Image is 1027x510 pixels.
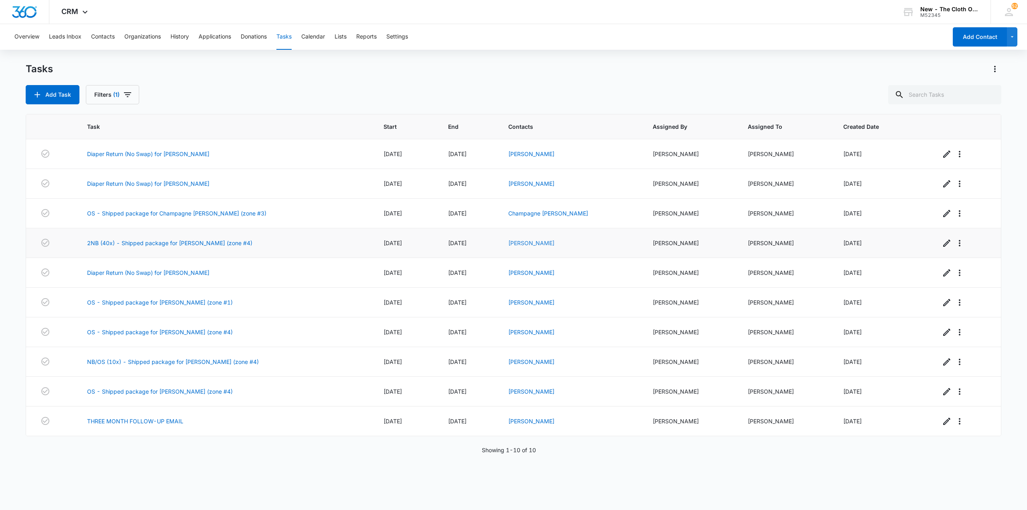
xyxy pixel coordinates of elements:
div: [PERSON_NAME] [653,387,729,396]
a: NB/OS (10x) - Shipped package for [PERSON_NAME] (zone #4) [87,358,259,366]
div: [PERSON_NAME] [653,298,729,307]
button: Actions [988,63,1001,75]
span: [DATE] [384,269,402,276]
div: [PERSON_NAME] [748,179,824,188]
button: Lists [335,24,347,50]
button: Donations [241,24,267,50]
span: [DATE] [448,180,467,187]
span: [DATE] [448,150,467,157]
a: OS - Shipped package for [PERSON_NAME] (zone #4) [87,328,233,336]
span: [DATE] [843,180,862,187]
button: Overview [14,24,39,50]
span: [DATE] [448,210,467,217]
p: Showing 1-10 of 10 [482,446,536,454]
div: [PERSON_NAME] [653,150,729,158]
a: 2NB (40x) - Shipped package for [PERSON_NAME] (zone #4) [87,239,252,247]
span: (1) [113,92,120,98]
span: CRM [61,7,78,16]
span: [DATE] [448,418,467,425]
span: [DATE] [843,299,862,306]
a: [PERSON_NAME] [508,180,554,187]
span: [DATE] [448,388,467,395]
a: Diaper Return (No Swap) for [PERSON_NAME] [87,150,209,158]
span: Start [384,122,417,131]
span: 52 [1011,3,1018,9]
span: Assigned To [748,122,812,131]
a: OS - Shipped package for Champagne [PERSON_NAME] (zone #3) [87,209,266,217]
a: Diaper Return (No Swap) for [PERSON_NAME] [87,179,209,188]
a: [PERSON_NAME] [508,299,554,306]
div: [PERSON_NAME] [653,209,729,217]
span: [DATE] [448,329,467,335]
input: Search Tasks [888,85,1001,104]
button: Add Task [26,85,79,104]
span: Created Date [843,122,909,131]
a: [PERSON_NAME] [508,269,554,276]
span: [DATE] [448,299,467,306]
button: Contacts [91,24,115,50]
span: End [448,122,477,131]
span: Task [87,122,353,131]
div: [PERSON_NAME] [748,298,824,307]
a: THREE MONTH FOLLOW-UP EMAIL [87,417,183,425]
button: History [170,24,189,50]
div: [PERSON_NAME] [748,209,824,217]
span: [DATE] [843,240,862,246]
span: [DATE] [843,329,862,335]
a: Diaper Return (No Swap) for [PERSON_NAME] [87,268,209,277]
a: OS - Shipped package for [PERSON_NAME] (zone #4) [87,387,233,396]
a: [PERSON_NAME] [508,150,554,157]
span: [DATE] [843,388,862,395]
span: [DATE] [843,150,862,157]
span: [DATE] [384,418,402,425]
span: [DATE] [448,269,467,276]
div: [PERSON_NAME] [748,387,824,396]
div: [PERSON_NAME] [653,268,729,277]
span: [DATE] [843,418,862,425]
div: notifications count [1011,3,1018,9]
span: [DATE] [384,150,402,157]
a: Champagne [PERSON_NAME] [508,210,588,217]
div: [PERSON_NAME] [748,328,824,336]
span: [DATE] [384,240,402,246]
button: Settings [386,24,408,50]
button: Organizations [124,24,161,50]
button: Filters(1) [86,85,139,104]
button: Calendar [301,24,325,50]
button: Reports [356,24,377,50]
div: [PERSON_NAME] [653,358,729,366]
div: [PERSON_NAME] [748,239,824,247]
div: [PERSON_NAME] [748,358,824,366]
button: Leads Inbox [49,24,81,50]
a: [PERSON_NAME] [508,240,554,246]
div: [PERSON_NAME] [653,328,729,336]
div: [PERSON_NAME] [748,417,824,425]
span: Assigned By [653,122,717,131]
button: Add Contact [953,27,1007,47]
span: [DATE] [843,269,862,276]
span: [DATE] [384,329,402,335]
div: account id [920,12,979,18]
a: [PERSON_NAME] [508,418,554,425]
h1: Tasks [26,63,53,75]
a: OS - Shipped package for [PERSON_NAME] (zone #1) [87,298,233,307]
span: Contacts [508,122,622,131]
span: [DATE] [843,358,862,365]
button: Applications [199,24,231,50]
span: [DATE] [384,358,402,365]
div: [PERSON_NAME] [653,239,729,247]
div: [PERSON_NAME] [653,417,729,425]
a: [PERSON_NAME] [508,388,554,395]
span: [DATE] [384,388,402,395]
span: [DATE] [384,210,402,217]
div: account name [920,6,979,12]
div: [PERSON_NAME] [748,150,824,158]
span: [DATE] [448,240,467,246]
div: [PERSON_NAME] [748,268,824,277]
a: [PERSON_NAME] [508,358,554,365]
span: [DATE] [843,210,862,217]
div: [PERSON_NAME] [653,179,729,188]
button: Tasks [276,24,292,50]
span: [DATE] [384,299,402,306]
a: [PERSON_NAME] [508,329,554,335]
